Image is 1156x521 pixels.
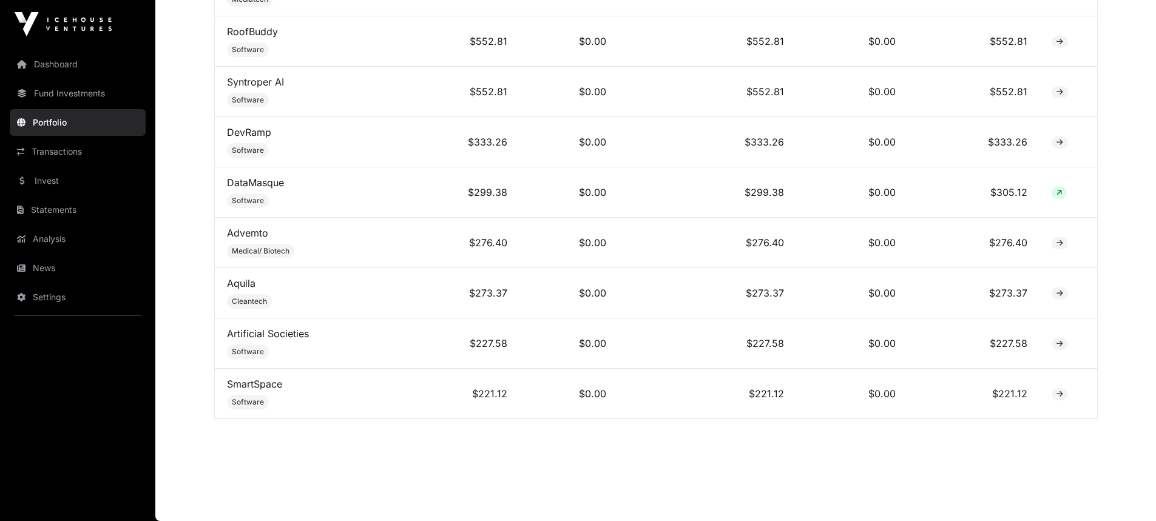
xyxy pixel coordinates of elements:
[227,227,268,239] a: Advemto
[519,218,619,268] td: $0.00
[519,67,619,117] td: $0.00
[796,268,907,318] td: $0.00
[618,16,796,67] td: $552.81
[417,268,519,318] td: $273.37
[10,138,146,165] a: Transactions
[232,95,264,105] span: Software
[618,318,796,369] td: $227.58
[232,146,264,155] span: Software
[417,218,519,268] td: $276.40
[417,369,519,419] td: $221.12
[618,167,796,218] td: $299.38
[796,117,907,167] td: $0.00
[908,167,1039,218] td: $305.12
[10,167,146,194] a: Invest
[232,196,264,206] span: Software
[10,255,146,281] a: News
[618,369,796,419] td: $221.12
[417,167,519,218] td: $299.38
[10,197,146,223] a: Statements
[519,268,619,318] td: $0.00
[519,117,619,167] td: $0.00
[908,117,1039,167] td: $333.26
[796,369,907,419] td: $0.00
[227,277,255,289] a: Aquila
[10,284,146,311] a: Settings
[796,318,907,369] td: $0.00
[796,67,907,117] td: $0.00
[618,67,796,117] td: $552.81
[232,246,289,256] span: Medical/ Biotech
[519,318,619,369] td: $0.00
[227,76,284,88] a: Syntroper AI
[519,16,619,67] td: $0.00
[618,218,796,268] td: $276.40
[796,167,907,218] td: $0.00
[227,25,278,38] a: RoofBuddy
[908,369,1039,419] td: $221.12
[908,218,1039,268] td: $276.40
[417,67,519,117] td: $552.81
[796,16,907,67] td: $0.00
[908,268,1039,318] td: $273.37
[417,318,519,369] td: $227.58
[417,117,519,167] td: $333.26
[10,226,146,252] a: Analysis
[908,16,1039,67] td: $552.81
[519,369,619,419] td: $0.00
[10,80,146,107] a: Fund Investments
[796,218,907,268] td: $0.00
[227,126,271,138] a: DevRamp
[232,347,264,357] span: Software
[227,378,282,390] a: SmartSpace
[908,318,1039,369] td: $227.58
[232,397,264,407] span: Software
[10,51,146,78] a: Dashboard
[232,45,264,55] span: Software
[227,176,284,189] a: DataMasque
[10,109,146,136] a: Portfolio
[618,117,796,167] td: $333.26
[1095,463,1156,521] iframe: Chat Widget
[519,167,619,218] td: $0.00
[232,297,267,306] span: Cleantech
[417,16,519,67] td: $552.81
[15,12,112,36] img: Icehouse Ventures Logo
[618,268,796,318] td: $273.37
[227,328,309,340] a: Artificial Societies
[908,67,1039,117] td: $552.81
